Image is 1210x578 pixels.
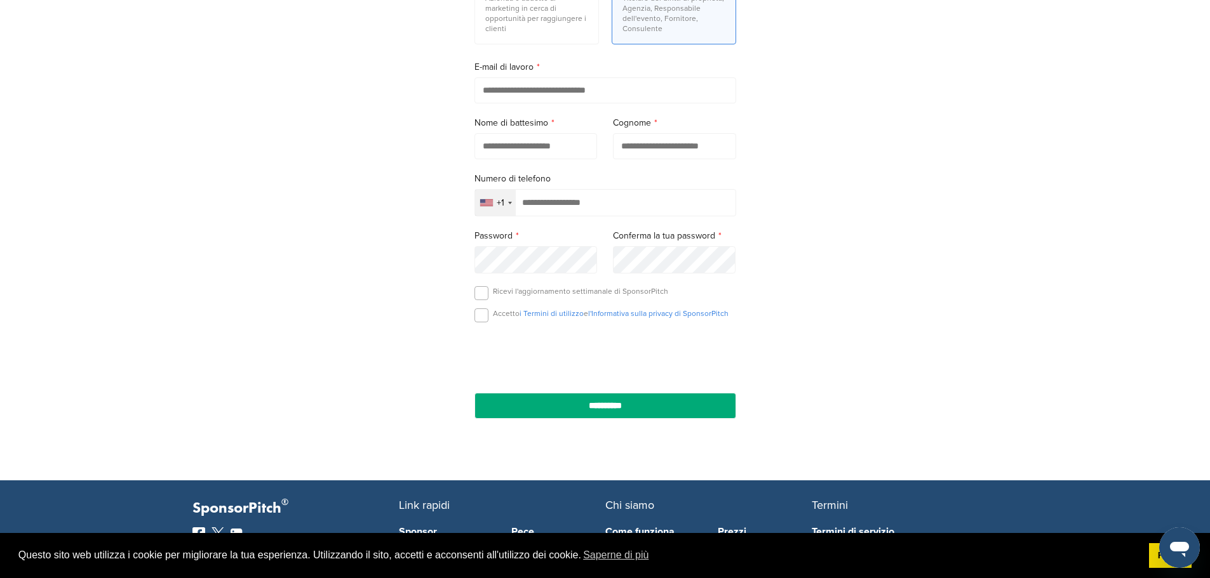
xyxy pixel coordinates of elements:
font: Numero di telefono [474,173,551,184]
a: l'Informativa sulla privacy di SponsorPitch [588,309,729,318]
font: Conferma la tua password [613,230,715,241]
font: SponsorPitch [192,497,281,517]
font: Link rapidi [399,498,450,512]
a: ignora il messaggio sui cookie [1149,543,1192,568]
font: Come funziona [605,525,675,538]
a: Sponsor [399,527,493,537]
a: Prezzi [718,527,812,537]
font: Saperne di più [583,549,649,560]
font: ® [281,496,288,508]
font: Chi siamo [605,498,654,512]
img: Facebook [192,527,205,540]
font: Pece [511,525,534,538]
font: Cognome [613,117,651,128]
font: E-mail di lavoro [474,62,534,72]
font: Sponsor [399,525,437,538]
a: i Termini di utilizzo [520,309,584,318]
a: Termini di servizio [812,527,999,537]
font: Prezzi [718,525,746,538]
font: Nome di battesimo [474,117,548,128]
font: Questo sito web utilizza i cookie per migliorare la tua esperienza. Utilizzando il sito, accetti ... [18,549,581,560]
font: e [584,309,588,318]
a: scopri di più sui cookie [581,546,651,565]
a: Come funziona [605,527,699,537]
iframe: Pulsante per aprire la finestra di messaggistica [1159,527,1200,568]
font: Termini di servizio [812,525,894,538]
font: Accetto [493,309,520,318]
font: Ricevi l'aggiornamento settimanale di SponsorPitch [493,287,668,296]
font: +1 [497,197,504,208]
font: Termini [812,498,848,512]
a: Pece [511,527,605,537]
div: Paese selezionato [475,190,516,216]
iframe: reCAPTCHA [533,337,678,374]
font: Password [474,230,513,241]
font: Fatto! [1158,550,1183,560]
img: Cinguettio [212,527,224,540]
